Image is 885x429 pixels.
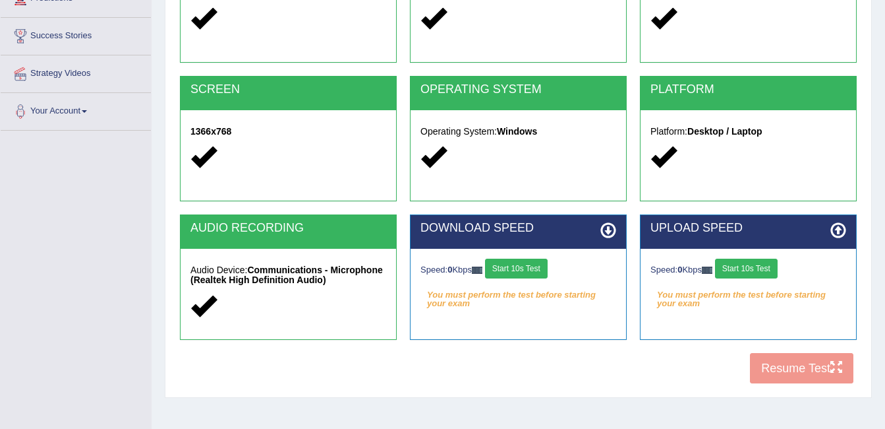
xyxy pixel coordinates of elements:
[677,265,682,275] strong: 0
[497,126,537,137] strong: Windows
[190,265,386,286] h5: Audio Device:
[420,127,616,137] h5: Operating System:
[687,126,762,137] strong: Desktop / Laptop
[190,83,386,96] h2: SCREEN
[1,18,151,51] a: Success Stories
[190,265,383,285] strong: Communications - Microphone (Realtek High Definition Audio)
[1,55,151,88] a: Strategy Videos
[650,83,846,96] h2: PLATFORM
[190,126,231,137] strong: 1366x768
[702,267,712,274] img: ajax-loader-fb-connection.gif
[420,259,616,282] div: Speed: Kbps
[650,222,846,235] h2: UPLOAD SPEED
[715,259,778,279] button: Start 10s Test
[420,285,616,305] em: You must perform the test before starting your exam
[420,83,616,96] h2: OPERATING SYSTEM
[447,265,452,275] strong: 0
[485,259,548,279] button: Start 10s Test
[1,93,151,126] a: Your Account
[650,285,846,305] em: You must perform the test before starting your exam
[650,259,846,282] div: Speed: Kbps
[190,222,386,235] h2: AUDIO RECORDING
[420,222,616,235] h2: DOWNLOAD SPEED
[650,127,846,137] h5: Platform:
[472,267,482,274] img: ajax-loader-fb-connection.gif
